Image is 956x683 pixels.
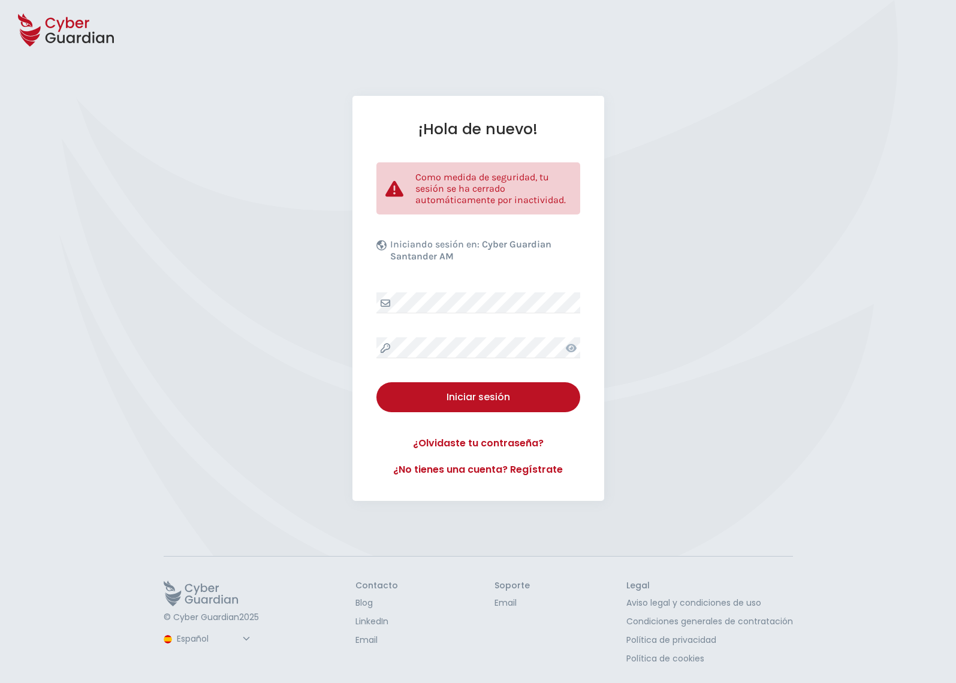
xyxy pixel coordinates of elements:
p: Iniciando sesión en: [390,238,577,268]
div: Iniciar sesión [385,390,571,404]
p: © Cyber Guardian 2025 [164,612,259,623]
h3: Contacto [355,581,398,591]
a: Email [494,597,530,609]
img: region-logo [164,635,172,643]
b: Cyber Guardian Santander AM [390,238,551,262]
a: Aviso legal y condiciones de uso [626,597,793,609]
a: Email [355,634,398,646]
h1: ¡Hola de nuevo! [376,120,580,138]
a: Blog [355,597,398,609]
a: Política de cookies [626,652,793,665]
a: ¿No tienes una cuenta? Regístrate [376,463,580,477]
h3: Soporte [494,581,530,591]
h3: Legal [626,581,793,591]
button: Iniciar sesión [376,382,580,412]
a: Condiciones generales de contratación [626,615,793,628]
p: Como medida de seguridad, tu sesión se ha cerrado automáticamente por inactividad. [415,171,571,205]
a: LinkedIn [355,615,398,628]
a: Política de privacidad [626,634,793,646]
a: ¿Olvidaste tu contraseña? [376,436,580,451]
